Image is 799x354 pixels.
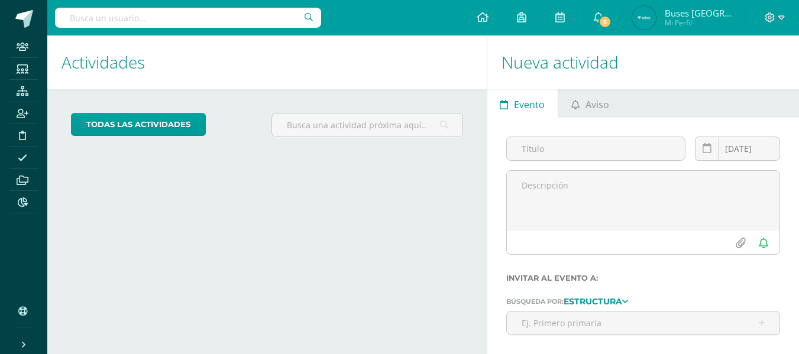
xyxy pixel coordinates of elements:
[507,137,685,160] input: Título
[599,15,612,28] span: 5
[487,89,558,118] a: Evento
[632,6,656,30] img: fc6c33b0aa045aa3213aba2fdb094e39.png
[502,35,785,89] h1: Nueva actividad
[71,113,206,136] a: todas las Actividades
[62,35,473,89] h1: Actividades
[564,297,628,305] a: Estructura
[55,8,321,28] input: Busca un usuario...
[514,90,545,119] span: Evento
[506,297,564,306] span: Búsqueda por:
[696,137,779,160] input: Fecha de entrega
[558,89,622,118] a: Aviso
[585,90,609,119] span: Aviso
[506,274,780,282] label: Invitar al evento a:
[665,7,736,19] span: Buses [GEOGRAPHIC_DATA]
[507,311,779,334] input: Ej. Primero primaria
[665,18,736,28] span: Mi Perfil
[272,113,462,137] input: Busca una actividad próxima aquí...
[564,296,622,307] strong: Estructura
